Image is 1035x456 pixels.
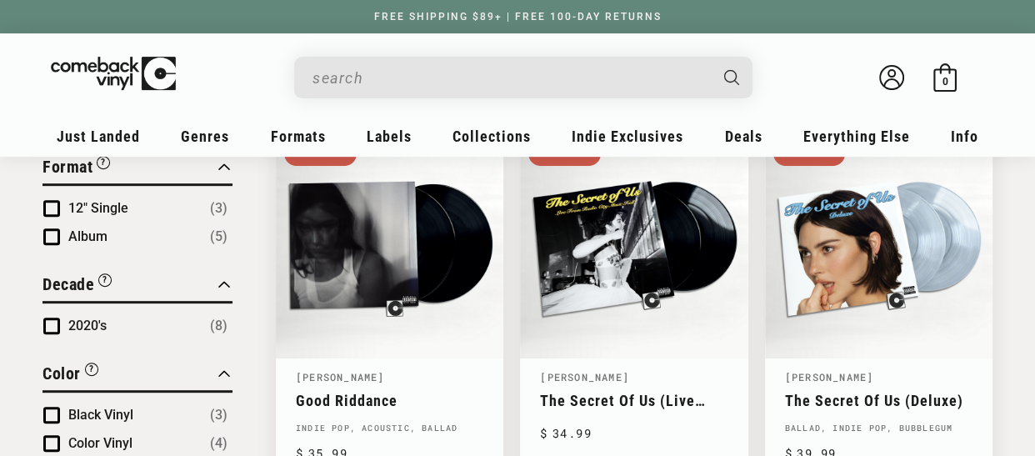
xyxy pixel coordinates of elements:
span: 2020's [68,318,107,333]
span: 0 [942,75,948,88]
span: Info [951,128,978,145]
span: Indie Exclusives [572,128,683,145]
button: Filter by Color [42,361,98,390]
input: When autocomplete results are available use up and down arrows to review and enter to select [312,61,707,95]
a: Good Riddance [296,392,483,409]
span: Just Landed [57,128,140,145]
button: Search [710,57,755,98]
span: Number of products: (4) [210,433,227,453]
span: Number of products: (3) [210,198,227,218]
span: Number of products: (8) [210,316,227,336]
span: Everything Else [803,128,910,145]
a: [PERSON_NAME] [785,370,874,383]
span: Decade [42,274,94,294]
span: Format [42,157,92,177]
span: Collections [452,128,531,145]
span: Black Vinyl [68,407,133,423]
a: The Secret Of Us (Deluxe) [785,392,972,409]
span: Color Vinyl [68,435,132,451]
button: Filter by Format [42,154,110,183]
div: Search [294,57,752,98]
span: Number of products: (3) [210,405,227,425]
a: [PERSON_NAME] [540,370,629,383]
span: Formats [271,128,326,145]
span: Labels [367,128,412,145]
a: The Secret Of Us (Live From [GEOGRAPHIC_DATA]) [540,392,727,409]
span: Number of products: (5) [210,227,227,247]
button: Filter by Decade [42,272,112,301]
span: Album [68,228,107,244]
span: Genres [181,128,229,145]
a: [PERSON_NAME] [296,370,385,383]
span: 12" Single [68,200,128,216]
span: Deals [725,128,762,145]
a: FREE SHIPPING $89+ | FREE 100-DAY RETURNS [357,11,678,23]
span: Color [42,363,81,383]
